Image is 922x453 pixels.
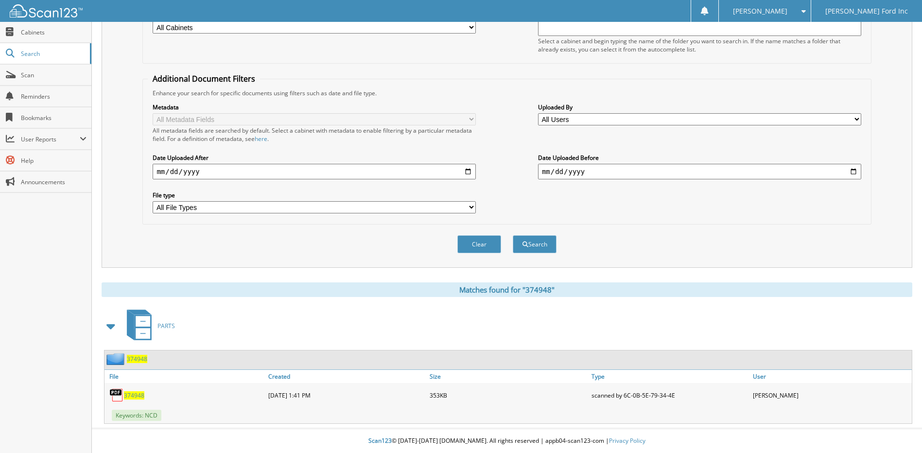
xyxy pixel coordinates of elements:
[157,322,175,330] span: PARTS
[21,92,87,101] span: Reminders
[750,370,912,383] a: User
[21,28,87,36] span: Cabinets
[750,385,912,405] div: [PERSON_NAME]
[255,135,267,143] a: here
[104,370,266,383] a: File
[825,8,908,14] span: [PERSON_NAME] Ford Inc
[121,307,175,345] a: PARTS
[112,410,161,421] span: Keywords: NCD
[266,385,427,405] div: [DATE] 1:41 PM
[21,114,87,122] span: Bookmarks
[21,178,87,186] span: Announcements
[106,353,127,365] img: folder2.png
[538,103,861,111] label: Uploaded By
[21,50,85,58] span: Search
[609,436,645,445] a: Privacy Policy
[109,388,124,402] img: PDF.png
[153,103,476,111] label: Metadata
[148,73,260,84] legend: Additional Document Filters
[513,235,557,253] button: Search
[153,191,476,199] label: File type
[427,370,589,383] a: Size
[538,37,861,53] div: Select a cabinet and begin typing the name of the folder you want to search in. If the name match...
[589,385,750,405] div: scanned by 6C-0B-5E-79-34-4E
[148,89,866,97] div: Enhance your search for specific documents using filters such as date and file type.
[92,429,922,453] div: © [DATE]-[DATE] [DOMAIN_NAME]. All rights reserved | appb04-scan123-com |
[266,370,427,383] a: Created
[457,235,501,253] button: Clear
[21,157,87,165] span: Help
[733,8,787,14] span: [PERSON_NAME]
[102,282,912,297] div: Matches found for "374948"
[589,370,750,383] a: Type
[368,436,392,445] span: Scan123
[10,4,83,17] img: scan123-logo-white.svg
[153,126,476,143] div: All metadata fields are searched by default. Select a cabinet with metadata to enable filtering b...
[427,385,589,405] div: 353KB
[127,355,147,363] a: 374948
[21,71,87,79] span: Scan
[153,164,476,179] input: start
[21,135,80,143] span: User Reports
[538,154,861,162] label: Date Uploaded Before
[153,154,476,162] label: Date Uploaded After
[538,164,861,179] input: end
[124,391,144,400] a: 374948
